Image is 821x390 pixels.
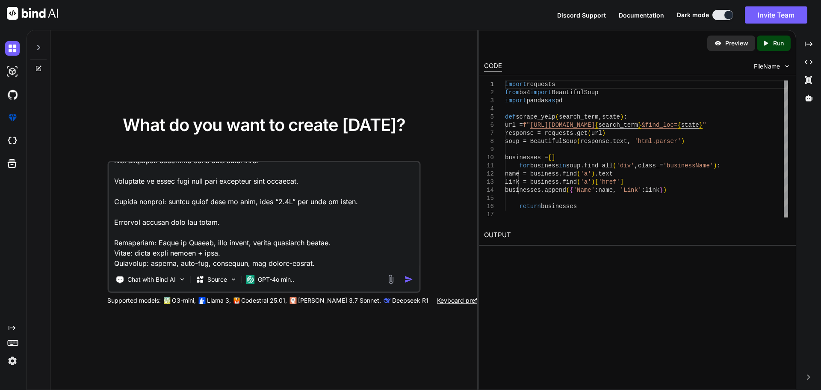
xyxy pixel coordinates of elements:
img: icon [404,275,413,284]
img: settings [5,354,20,368]
img: GPT-4 [163,297,170,304]
span: pd [555,97,562,104]
img: Llama2 [198,297,205,304]
span: ) [620,113,623,120]
div: 13 [484,178,494,186]
span: Dark mode [677,11,709,19]
span: What do you want to create [DATE]? [123,114,405,135]
span: ) [663,187,666,194]
img: claude [384,297,390,304]
span: ( [566,187,569,194]
span: 'html.parser' [634,138,681,145]
div: 3 [484,97,494,105]
span: , [634,162,638,169]
span: Discord Support [557,12,606,19]
span: &find_loc= [641,122,677,128]
span: , [613,187,616,194]
img: darkChat [5,41,20,56]
img: premium [5,110,20,125]
span: name = business.find [505,170,577,177]
div: 6 [484,121,494,129]
span: f" [523,122,530,128]
span: from [505,89,520,96]
div: 7 [484,129,494,137]
button: Documentation [619,11,664,20]
p: Supported models: [107,296,161,305]
span: { [595,122,598,128]
p: Source [207,275,227,284]
span: link [645,187,659,194]
img: GPT-4o mini [246,275,254,284]
p: [PERSON_NAME] 3.7 Sonnet, [298,296,381,305]
p: Preview [725,39,748,48]
span: state [681,122,699,128]
div: 1 [484,80,494,89]
img: chevron down [783,63,791,70]
span: : [623,113,627,120]
span: import [505,97,526,104]
h2: OUTPUT [479,225,796,245]
span: response.text [580,138,627,145]
span: : [595,187,598,194]
img: darkAi-studio [5,64,20,79]
span: scrape_yelp [516,113,555,120]
span: link = business.find [505,179,577,185]
p: O3-mini, [172,296,196,305]
span: FileName [754,62,780,71]
img: Pick Tools [178,276,186,283]
button: Discord Support [557,11,606,20]
div: 17 [484,211,494,219]
span: search_term [598,122,638,128]
span: pandas [526,97,548,104]
span: class_= [638,162,663,169]
div: 8 [484,137,494,146]
span: [URL][DOMAIN_NAME] [530,122,594,128]
p: Chat with Bind AI [127,275,176,284]
span: : [717,162,720,169]
div: 12 [484,170,494,178]
span: ( [577,179,580,185]
p: Run [773,39,784,48]
span: search_term [559,113,598,120]
div: 16 [484,202,494,211]
div: 11 [484,162,494,170]
span: 'a' [580,170,591,177]
p: Keyboard preferences [437,296,499,305]
img: preview [714,39,722,47]
span: [ [595,179,598,185]
span: Documentation [619,12,664,19]
span: return [519,203,540,210]
span: bs4 [519,89,530,96]
p: Codestral 25.01, [241,296,287,305]
span: url = [505,122,523,128]
img: cloudideIcon [5,134,20,148]
span: businesses = [505,154,548,161]
div: 2 [484,89,494,97]
span: import [505,81,526,88]
span: response = requests.get [505,130,588,137]
span: 'Name' [573,187,594,194]
span: } [699,122,702,128]
span: businesses.append [505,187,566,194]
span: def [505,113,516,120]
span: 'Link' [620,187,641,194]
span: ) [681,138,684,145]
div: 5 [484,113,494,121]
span: 'href' [598,179,620,185]
span: ] [620,179,623,185]
span: in [559,162,566,169]
span: .text [595,170,613,177]
span: , [627,138,630,145]
p: Llama 3, [207,296,231,305]
span: import [530,89,551,96]
span: 'a' [580,179,591,185]
span: [ [548,154,551,161]
img: Pick Models [230,276,237,283]
span: ( [555,113,558,120]
span: ( [613,162,616,169]
span: { [570,187,573,194]
div: 4 [484,105,494,113]
span: as [548,97,555,104]
span: ) [591,170,594,177]
span: business [530,162,558,169]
